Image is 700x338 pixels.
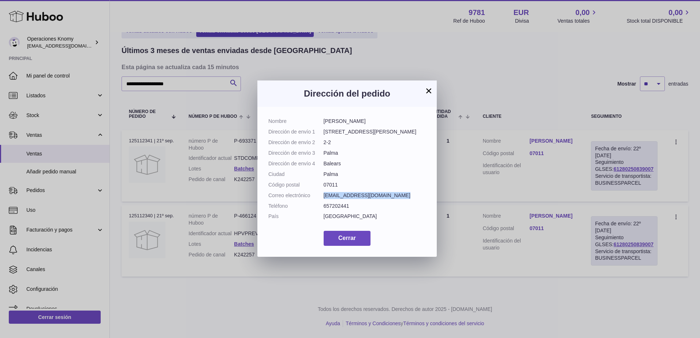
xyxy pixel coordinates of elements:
[268,128,324,135] dt: Dirección de envío 1
[268,160,324,167] dt: Dirección de envío 4
[324,160,426,167] dd: Balears
[268,203,324,210] dt: Teléfono
[324,150,426,157] dd: Palma
[324,181,426,188] dd: 07011
[324,213,426,220] dd: [GEOGRAPHIC_DATA]
[268,118,324,125] dt: Nombre
[324,203,426,210] dd: 657202441
[324,171,426,178] dd: Palma
[268,213,324,220] dt: País
[324,128,426,135] dd: [STREET_ADDRESS][PERSON_NAME]
[268,139,324,146] dt: Dirección de envío 2
[268,88,426,99] h3: Dirección del pedido
[324,118,426,125] dd: [PERSON_NAME]
[424,86,433,95] button: ×
[338,235,356,241] span: Cerrar
[324,192,426,199] dd: [EMAIL_ADDRESS][DOMAIN_NAME]
[324,231,371,246] button: Cerrar
[268,192,324,199] dt: Correo electrónico
[268,181,324,188] dt: Código postal
[268,150,324,157] dt: Dirección de envío 3
[324,139,426,146] dd: 2-2
[268,171,324,178] dt: Ciudad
